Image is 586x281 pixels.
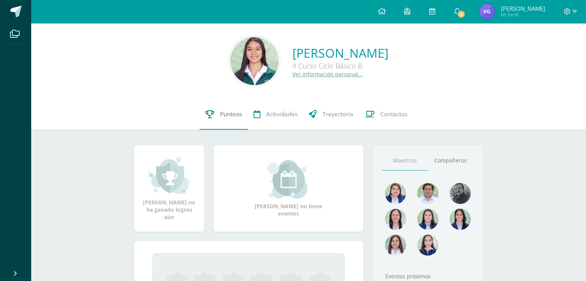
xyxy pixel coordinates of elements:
img: d4e0c534ae446c0d00535d3bb96704e9.png [450,209,471,230]
img: 135afc2e3c36cc19cf7f4a6ffd4441d1.png [385,183,406,204]
img: achievement_small.png [148,156,190,195]
a: Punteos [200,99,248,130]
img: 1e7bfa517bf798cc96a9d855bf172288.png [417,183,438,204]
span: Actividades [266,110,297,118]
a: [PERSON_NAME] [292,45,388,61]
span: [PERSON_NAME] [500,5,545,12]
div: II Curso Ciclo Básico B [292,61,388,70]
span: Trayectoria [322,110,353,118]
img: event_small.png [267,160,309,199]
div: [PERSON_NAME] no ha ganado logros aún [142,156,196,221]
img: 78f4197572b4db04b380d46154379998.png [385,209,406,230]
a: Compañeros [428,151,473,171]
a: Ver información personal... [292,70,363,78]
span: Punteos [220,110,242,118]
img: e0582db7cc524a9960c08d03de9ec803.png [417,234,438,256]
div: [PERSON_NAME] no tiene eventos [250,160,327,217]
img: 1be4a43e63524e8157c558615cd4c825.png [385,234,406,256]
span: 4 [457,10,465,18]
a: Contactos [359,99,413,130]
a: Maestros [382,151,428,171]
span: Mi Perfil [500,12,545,18]
img: 4179e05c207095638826b52d0d6e7b97.png [450,183,471,204]
span: Contactos [380,110,407,118]
div: Eventos próximos [382,273,473,280]
a: Trayectoria [303,99,359,130]
img: 4cb906257454cc9c0ff3fcb673bae337.png [479,4,495,19]
img: 421193c219fb0d09e137c3cdd2ddbd05.png [417,209,438,230]
a: Actividades [248,99,303,130]
img: 12a9d147b68ca2b187dd0e267045237d.png [230,37,279,85]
